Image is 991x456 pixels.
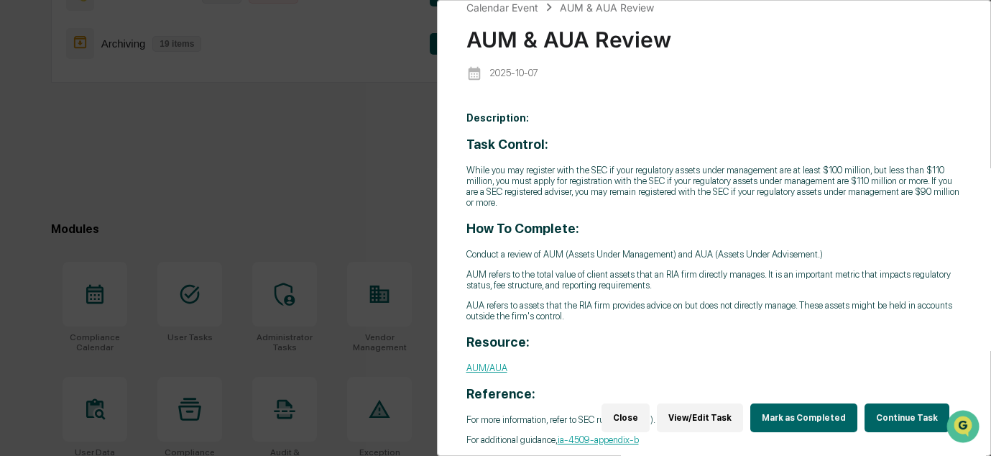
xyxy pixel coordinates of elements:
[466,165,962,208] p: While you may register with the SEC if your regulatory assets under management are at least $100 ...
[466,386,535,401] strong: Reference:
[489,68,538,78] p: 2025-10-07
[143,243,174,254] span: Pylon
[466,221,579,236] strong: How To Complete:
[29,208,91,222] span: Data Lookup
[14,29,262,53] p: How can we help?
[466,300,962,322] p: AUA refers to assets that the RIA firm provides advice on but does not directly manage. These ass...
[560,1,654,14] div: AUM & AUA Review
[466,137,548,152] strong: Task Control:
[657,403,743,432] button: View/Edit Task
[9,175,98,201] a: 🖐️Preclearance
[466,249,962,260] p: Conduct a review of AUM (Assets Under Management) and AUA (Assets Under Advisement.)
[466,334,530,350] strong: Resource:
[14,182,26,193] div: 🖐️
[104,182,116,193] div: 🗄️
[98,175,184,201] a: 🗄️Attestations
[29,181,93,195] span: Preclearance
[14,109,40,135] img: 1746055101610-c473b297-6a78-478c-a979-82029cc54cd1
[945,409,984,447] iframe: Open customer support
[101,242,174,254] a: Powered byPylon
[865,403,949,432] button: Continue Task
[9,202,96,228] a: 🔎Data Lookup
[750,403,857,432] button: Mark as Completed
[558,434,639,445] a: ia-4509-appendix-b
[466,15,962,53] div: AUM & AUA Review
[466,362,507,373] a: AUM/AUA
[49,124,182,135] div: We're available if you need us!
[119,181,178,195] span: Attestations
[466,434,962,445] p: For additional guidance,
[14,209,26,221] div: 🔎
[466,112,529,124] b: Description:
[466,1,538,14] div: Calendar Event
[601,403,650,432] button: Close
[466,269,962,291] p: AUM refers to the total value of client assets that an RIA firm directly manages. It is an import...
[244,114,262,131] button: Start new chat
[49,109,236,124] div: Start new chat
